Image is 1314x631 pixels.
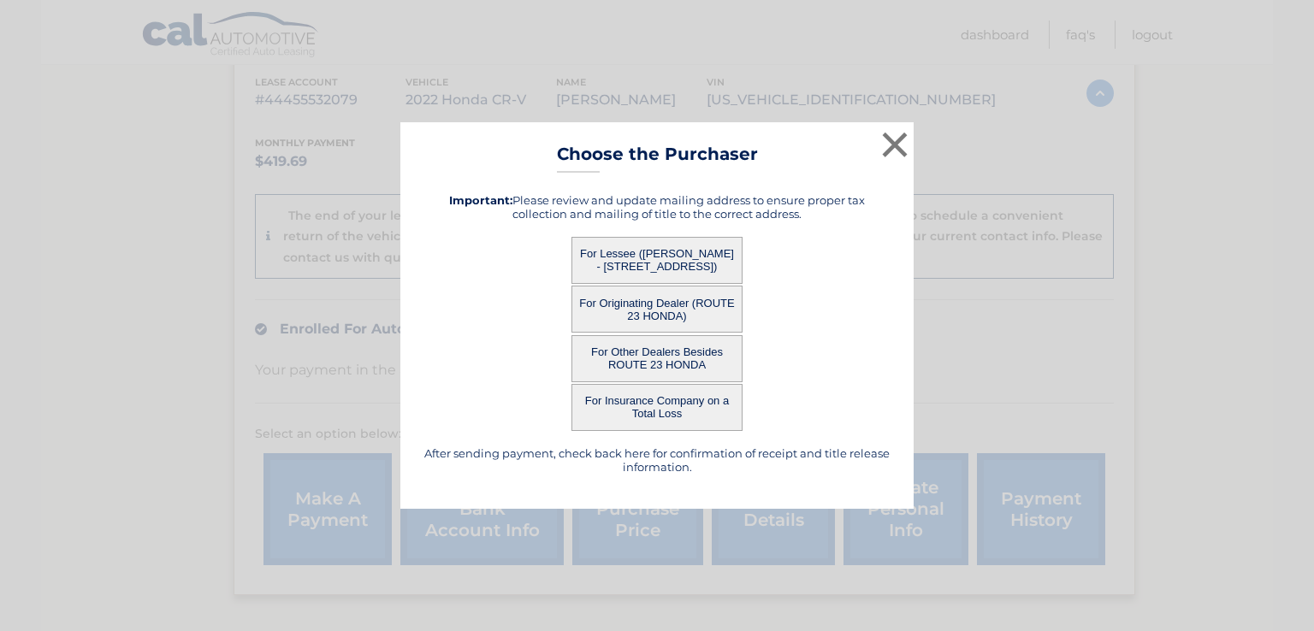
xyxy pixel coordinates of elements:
[557,144,758,174] h3: Choose the Purchaser
[422,446,892,474] h5: After sending payment, check back here for confirmation of receipt and title release information.
[571,286,743,333] button: For Originating Dealer (ROUTE 23 HONDA)
[571,237,743,284] button: For Lessee ([PERSON_NAME] - [STREET_ADDRESS])
[449,193,512,207] strong: Important:
[878,127,912,162] button: ×
[571,384,743,431] button: For Insurance Company on a Total Loss
[571,335,743,382] button: For Other Dealers Besides ROUTE 23 HONDA
[422,193,892,221] h5: Please review and update mailing address to ensure proper tax collection and mailing of title to ...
